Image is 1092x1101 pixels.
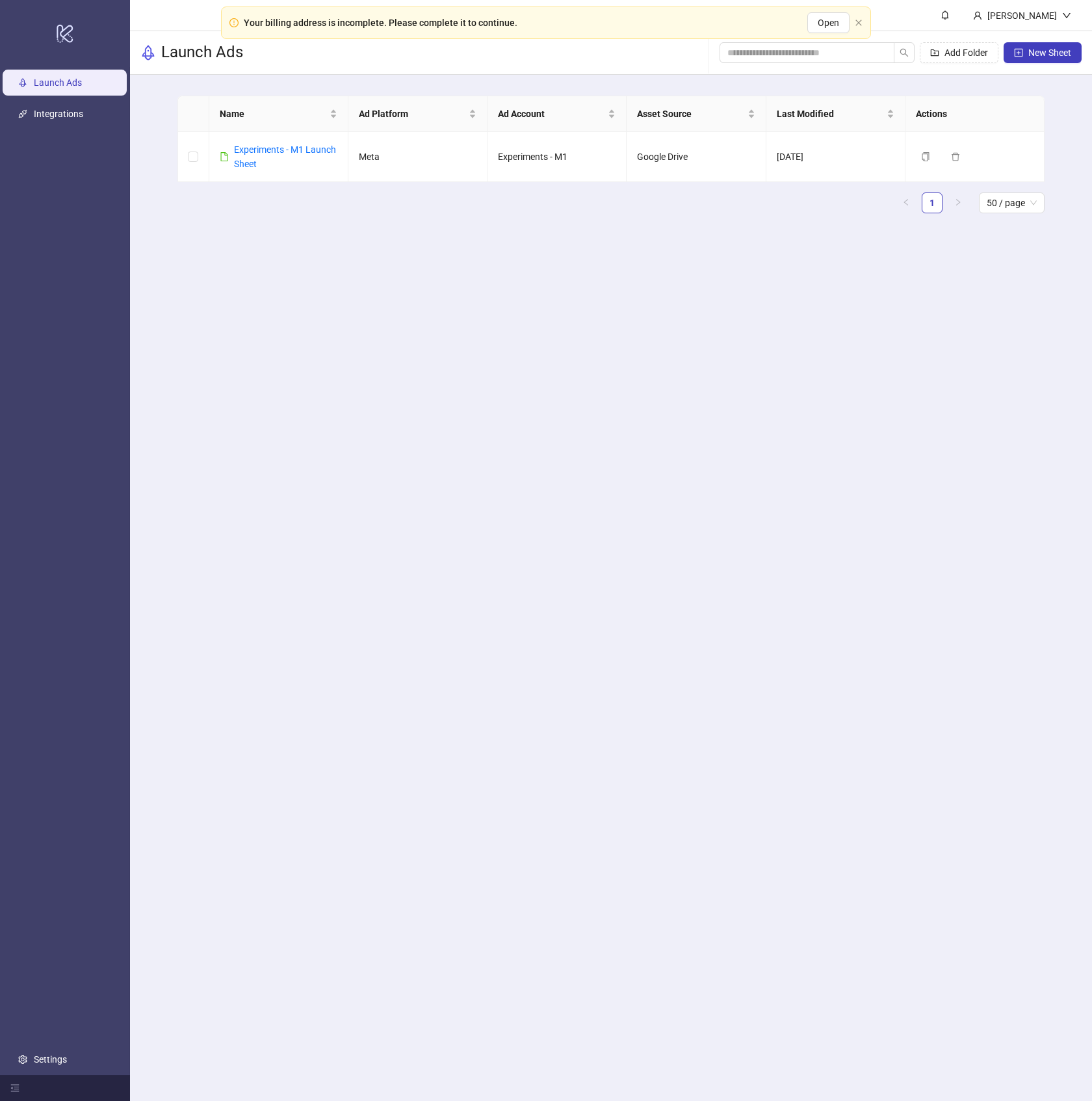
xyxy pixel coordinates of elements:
[209,96,348,132] th: Name
[855,19,863,27] span: close
[1062,11,1071,20] span: down
[498,107,605,121] span: Ad Account
[948,192,968,213] button: right
[979,192,1045,213] div: Page Size
[229,18,239,27] span: exclamation-circle
[902,198,910,206] span: left
[922,192,942,213] li: 1
[161,42,243,63] h3: Launch Ads
[348,96,487,132] th: Ad Platform
[1028,47,1071,58] span: New Sheet
[244,16,517,30] div: Your billing address is incomplete. Please complete it to continue.
[973,11,982,20] span: user
[1014,48,1023,57] span: plus-square
[920,42,998,63] button: Add Folder
[359,107,466,121] span: Ad Platform
[921,152,930,161] span: copy
[10,1083,19,1093] span: menu-fold
[777,107,884,121] span: Last Modified
[944,47,988,58] span: Add Folder
[855,19,863,27] button: close
[900,48,909,57] span: search
[982,8,1062,23] div: [PERSON_NAME]
[766,96,905,132] th: Last Modified
[487,96,627,132] th: Ad Account
[487,132,627,182] td: Experiments - M1
[905,96,1045,132] th: Actions
[1004,42,1082,63] button: New Sheet
[627,132,766,182] td: Google Drive
[220,152,229,161] span: file
[766,132,905,182] td: [DATE]
[637,107,744,121] span: Asset Source
[220,107,327,121] span: Name
[818,18,839,28] span: Open
[234,144,336,169] a: Experiments - M1 Launch Sheet
[951,152,960,161] span: delete
[896,192,916,213] li: Previous Page
[896,192,916,213] button: left
[34,109,83,119] a: Integrations
[922,193,942,213] a: 1
[34,1054,67,1065] a: Settings
[140,45,156,60] span: rocket
[948,192,968,213] li: Next Page
[954,198,962,206] span: right
[348,132,487,182] td: Meta
[807,12,850,33] button: Open
[34,77,82,88] a: Launch Ads
[627,96,766,132] th: Asset Source
[987,193,1037,213] span: 50 / page
[930,48,939,57] span: folder-add
[941,10,950,20] span: bell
